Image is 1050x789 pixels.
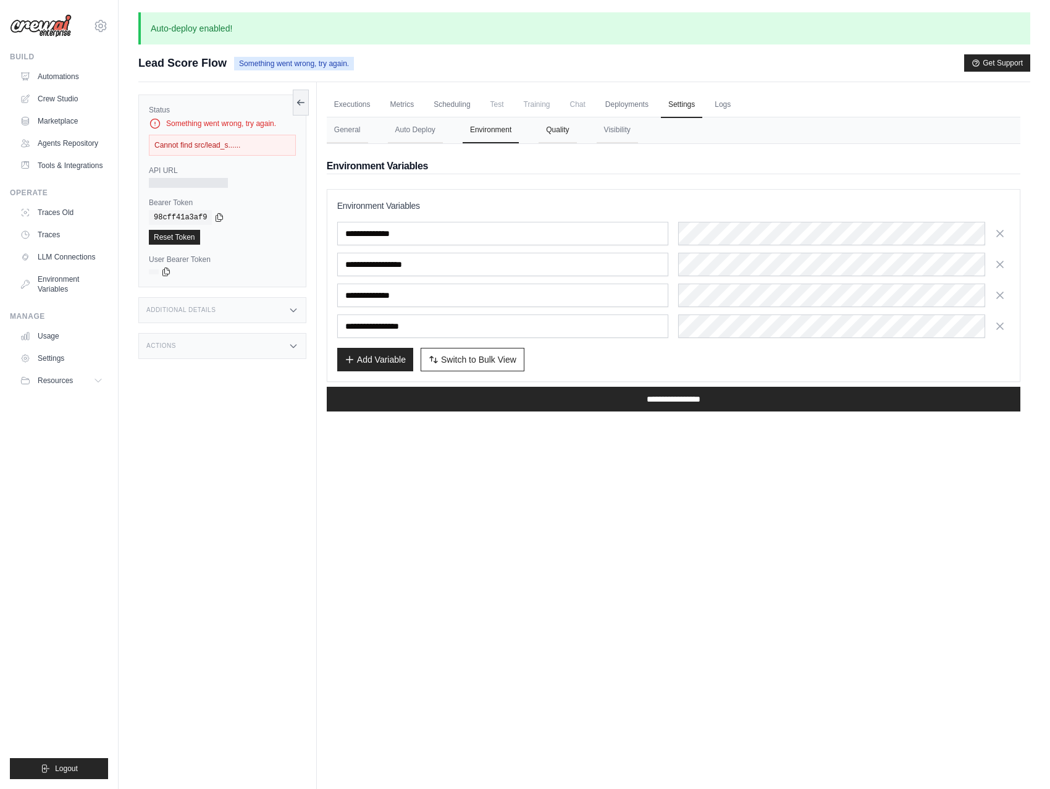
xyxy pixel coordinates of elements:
[337,200,1010,212] h3: Environment Variables
[10,188,108,198] div: Operate
[138,12,1030,44] p: Auto-deploy enabled!
[327,117,368,143] button: General
[15,269,108,299] a: Environment Variables
[661,92,702,118] a: Settings
[149,255,296,264] label: User Bearer Token
[10,52,108,62] div: Build
[964,54,1030,72] button: Get Support
[146,342,176,350] h3: Actions
[15,371,108,390] button: Resources
[337,348,413,371] button: Add Variable
[234,57,354,70] span: Something went wrong, try again.
[563,92,593,117] span: Chat is not available until the deployment is complete
[463,117,519,143] button: Environment
[10,311,108,321] div: Manage
[15,111,108,131] a: Marketplace
[15,225,108,245] a: Traces
[15,203,108,222] a: Traces Old
[15,326,108,346] a: Usage
[55,764,78,774] span: Logout
[15,348,108,368] a: Settings
[146,306,216,314] h3: Additional Details
[421,348,524,371] button: Switch to Bulk View
[483,92,511,117] span: Test
[15,89,108,109] a: Crew Studio
[138,54,227,72] span: Lead Score Flow
[539,117,576,143] button: Quality
[383,92,422,118] a: Metrics
[10,14,72,38] img: Logo
[707,92,738,118] a: Logs
[149,135,296,156] div: Cannot find src/lead_s......
[149,117,296,130] div: Something went wrong, try again.
[149,210,212,225] code: 98cff41a3af9
[516,92,558,117] span: Training is not available until the deployment is complete
[15,247,108,267] a: LLM Connections
[426,92,477,118] a: Scheduling
[38,376,73,386] span: Resources
[149,198,296,208] label: Bearer Token
[10,758,108,779] button: Logout
[149,166,296,175] label: API URL
[327,92,378,118] a: Executions
[327,159,1020,174] h2: Environment Variables
[15,133,108,153] a: Agents Repository
[441,353,516,366] span: Switch to Bulk View
[149,230,200,245] a: Reset Token
[388,117,443,143] button: Auto Deploy
[15,156,108,175] a: Tools & Integrations
[598,92,656,118] a: Deployments
[327,117,1020,143] nav: Tabs
[597,117,638,143] button: Visibility
[15,67,108,86] a: Automations
[149,105,296,115] label: Status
